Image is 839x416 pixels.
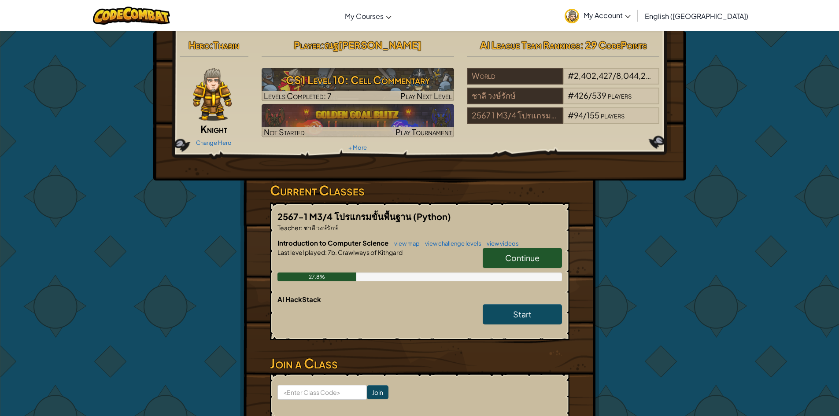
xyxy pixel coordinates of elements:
img: Golden Goal [262,104,454,137]
a: view videos [482,240,519,247]
span: Continue [505,253,540,263]
img: avatar [565,9,579,23]
span: Last level played [277,248,325,256]
span: players [608,90,632,100]
span: : 29 CodePoints [580,39,647,51]
span: Play Tournament [395,127,452,137]
span: players [656,70,680,81]
span: AI League Team Rankings [480,39,580,51]
a: ชาลี วงษ์รักษ์#426/539players [467,96,660,106]
span: ชาลี วงษ์รักษ์ [303,224,338,232]
span: Play Next Level [400,91,452,101]
span: : [210,39,213,51]
a: My Courses [340,4,396,28]
a: Not StartedPlay Tournament [262,104,454,137]
span: / [583,110,587,120]
span: : [321,39,324,51]
a: My Account [560,2,635,29]
span: # [568,70,574,81]
a: view map [390,240,420,247]
span: Tharin [213,39,239,51]
a: 2567 1 M3/4 โปรแกรมขั้นพื้นฐาน#94/155players [467,116,660,126]
a: Play Next Level [262,68,454,101]
span: My Courses [345,11,384,21]
span: 2,402,427 [574,70,613,81]
span: # [568,90,574,100]
span: AI HackStack [277,295,321,303]
span: Player [294,39,321,51]
span: / [588,90,592,100]
span: Teacher [277,224,301,232]
span: Knight [200,123,227,135]
input: <Enter Class Code> [277,385,367,400]
span: / [613,70,616,81]
span: Hero [188,39,210,51]
div: ชาลี วงษ์รักษ์ [467,88,563,104]
span: # [568,110,574,120]
span: My Account [584,11,631,20]
span: Crawlways of Kithgard [337,248,403,256]
span: players [601,110,625,120]
span: English ([GEOGRAPHIC_DATA]) [645,11,748,21]
h3: CS1 Level 10: Cell Commentary [262,70,454,90]
img: knight-pose.png [193,68,232,121]
span: 155 [587,110,599,120]
span: Levels Completed: 7 [264,91,332,101]
img: CodeCombat logo [93,7,170,25]
h3: Join a Class [270,353,569,373]
a: World#2,402,427/8,044,287players [467,76,660,86]
span: 94 [574,110,583,120]
span: 2567-1 M3/4 โปรแกรมขั้นพื้นฐาน [277,211,413,222]
span: 8,044,287 [616,70,655,81]
span: 426 [574,90,588,100]
div: 2567 1 M3/4 โปรแกรมขั้นพื้นฐาน [467,107,563,124]
a: view challenge levels [421,240,481,247]
span: : [325,248,327,256]
a: English ([GEOGRAPHIC_DATA]) [640,4,753,28]
span: 7b. [327,248,337,256]
span: ณฐ[PERSON_NAME] [324,39,421,51]
span: Start [513,309,532,319]
div: World [467,68,563,85]
a: Change Hero [196,139,232,146]
h3: Current Classes [270,180,569,200]
span: : [301,224,303,232]
span: 539 [592,90,606,100]
span: Not Started [264,127,305,137]
img: CS1 Level 10: Cell Commentary [262,68,454,101]
a: + More [348,144,367,151]
div: 27.8% [277,272,357,281]
span: (Python) [413,211,451,222]
span: Introduction to Computer Science [277,239,390,247]
a: Start [483,304,562,324]
input: Join [367,385,388,399]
